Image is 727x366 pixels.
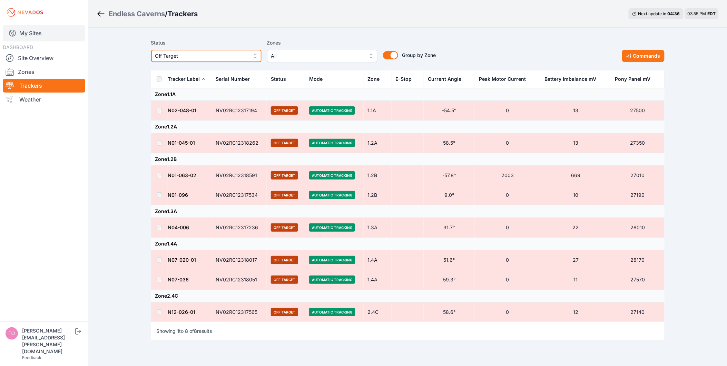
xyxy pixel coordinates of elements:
td: 58.5° [424,133,475,153]
span: Off Target [271,223,298,232]
nav: Breadcrumb [97,5,198,23]
div: Mode [309,76,323,83]
td: 2.4C [364,302,392,322]
span: Automatic Tracking [309,139,355,147]
a: N01-045-01 [168,140,195,146]
div: Current Angle [428,76,461,83]
div: Pony Panel mV [615,76,651,83]
span: All [271,52,364,60]
td: 27190 [611,185,664,205]
td: NV02RC12317534 [212,185,267,205]
button: Off Target [151,50,262,62]
td: 0 [475,250,540,270]
span: Off Target [271,171,298,180]
img: Nevados [6,7,44,18]
td: 1.2B [364,166,392,185]
td: 9.0° [424,185,475,205]
a: Site Overview [3,51,85,65]
a: Weather [3,93,85,106]
td: NV02RC12318051 [212,270,267,290]
button: Serial Number [216,71,256,87]
span: 03:55 PM [688,11,706,16]
button: Current Angle [428,71,467,87]
td: NV02RC12318591 [212,166,267,185]
td: 1.4A [364,270,392,290]
td: Zone 1.2A [151,121,665,133]
td: NV02RC12317236 [212,218,267,238]
td: Zone 2.4C [151,290,665,302]
td: 27570 [611,270,664,290]
div: Zone [368,76,380,83]
td: 11 [540,270,611,290]
span: Off Target [271,276,298,284]
div: Serial Number [216,76,250,83]
td: 28010 [611,218,664,238]
td: Zone 1.4A [151,238,665,250]
a: Trackers [3,79,85,93]
button: All [267,50,377,62]
a: N02-048-01 [168,107,197,113]
td: 1.2B [364,185,392,205]
span: EDT [708,11,716,16]
td: 22 [540,218,611,238]
div: Status [271,76,286,83]
a: Endless Caverns [109,9,165,19]
a: N12-026-01 [168,309,196,315]
td: -57.8° [424,166,475,185]
button: Commands [622,50,665,62]
span: Automatic Tracking [309,171,355,180]
a: N07-020-01 [168,257,196,263]
a: Zones [3,65,85,79]
td: 27140 [611,302,664,322]
a: N01-096 [168,192,188,198]
button: Status [271,71,292,87]
span: Off Target [271,308,298,316]
div: Peak Motor Current [479,76,526,83]
td: 0 [475,302,540,322]
td: Zone 1.2B [151,153,665,166]
div: 04 : 36 [668,11,680,17]
td: NV02RC12318262 [212,133,267,153]
span: / [165,9,168,19]
td: 27010 [611,166,664,185]
td: 10 [540,185,611,205]
button: E-Stop [396,71,417,87]
span: Group by Zone [402,52,436,58]
td: 1.2A [364,133,392,153]
span: 8 [185,328,188,334]
a: Feedback [22,355,41,360]
span: Automatic Tracking [309,276,355,284]
a: N07-036 [168,277,189,282]
td: 58.6° [424,302,475,322]
td: NV02RC12318017 [212,250,267,270]
td: 0 [475,270,540,290]
span: Off Target [271,191,298,199]
td: NV02RC12317565 [212,302,267,322]
p: Showing to of results [157,328,212,335]
button: Zone [368,71,385,87]
span: Off Target [155,52,248,60]
span: 8 [194,328,197,334]
span: Off Target [271,139,298,147]
td: 0 [475,133,540,153]
label: Zones [267,39,377,47]
a: N04-006 [168,224,189,230]
h3: Trackers [168,9,198,19]
td: 12 [540,302,611,322]
button: Mode [309,71,328,87]
span: Automatic Tracking [309,223,355,232]
td: NV02RC12317194 [212,101,267,121]
td: 0 [475,101,540,121]
a: N01-063-02 [168,172,197,178]
td: 1.1A [364,101,392,121]
a: My Sites [3,25,85,41]
div: [PERSON_NAME][EMAIL_ADDRESS][PERSON_NAME][DOMAIN_NAME] [22,327,74,355]
td: Zone 1.1A [151,88,665,101]
td: 27350 [611,133,664,153]
td: 13 [540,133,611,153]
td: -54.5° [424,101,475,121]
label: Status [151,39,262,47]
div: E-Stop [396,76,412,83]
span: DASHBOARD [3,44,33,50]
